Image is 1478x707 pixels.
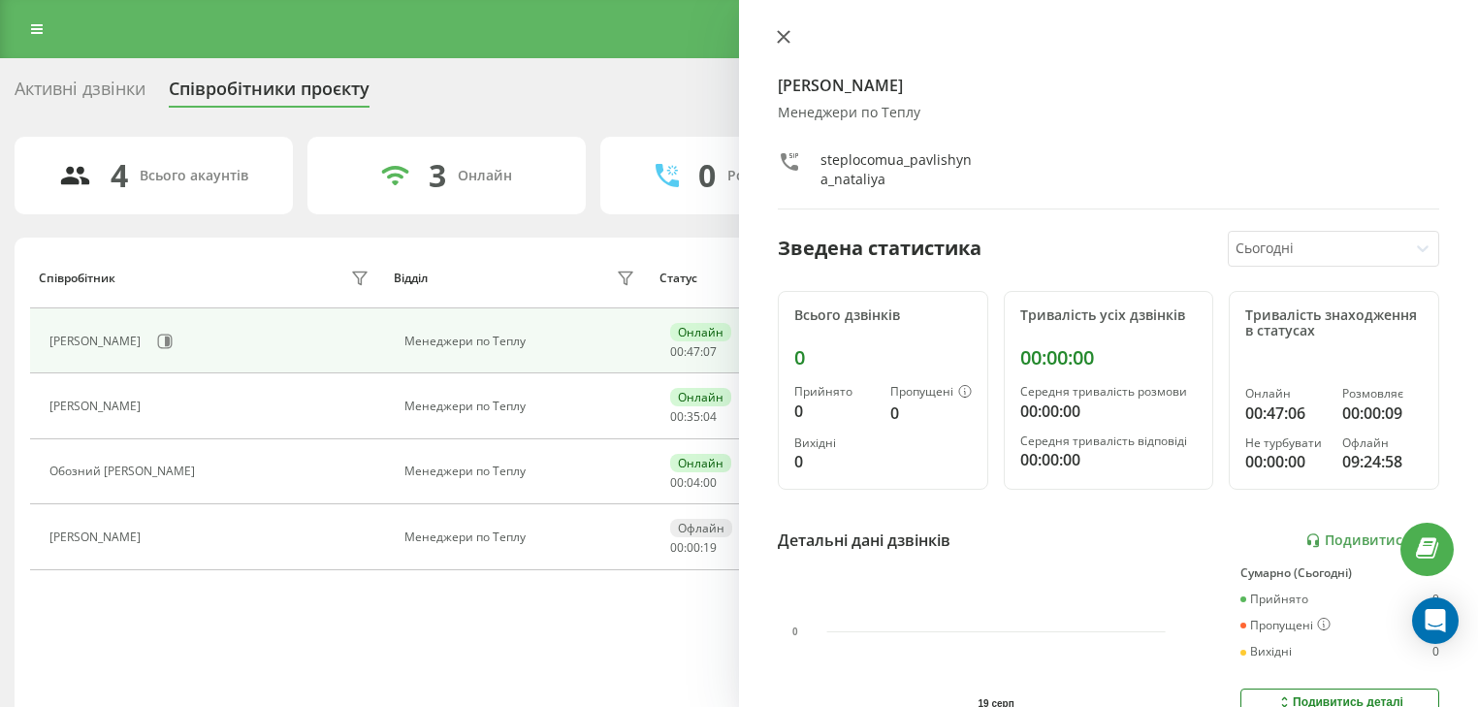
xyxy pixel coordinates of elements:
[1432,645,1439,659] div: 0
[670,539,684,556] span: 00
[1020,448,1198,471] div: 00:00:00
[778,74,1439,97] h4: [PERSON_NAME]
[49,335,145,348] div: [PERSON_NAME]
[1342,450,1423,473] div: 09:24:58
[1245,387,1326,401] div: Онлайн
[49,465,200,478] div: Обозний [PERSON_NAME]
[890,385,972,401] div: Пропущені
[458,168,512,184] div: Онлайн
[429,157,446,194] div: 3
[687,474,700,491] span: 04
[794,450,875,473] div: 0
[703,408,717,425] span: 04
[1020,434,1198,448] div: Середня тривалість відповіді
[1245,402,1326,425] div: 00:47:06
[1020,385,1198,399] div: Середня тривалість розмови
[794,385,875,399] div: Прийнято
[670,476,717,490] div: : :
[111,157,128,194] div: 4
[1240,618,1331,633] div: Пропущені
[703,474,717,491] span: 00
[670,345,717,359] div: : :
[394,272,428,285] div: Відділ
[1240,645,1292,659] div: Вихідні
[698,157,716,194] div: 0
[778,529,950,552] div: Детальні дані дзвінків
[687,408,700,425] span: 35
[1305,532,1439,549] a: Подивитись звіт
[1412,597,1459,644] div: Open Intercom Messenger
[670,408,684,425] span: 00
[39,272,115,285] div: Співробітник
[794,436,875,450] div: Вихідні
[1342,402,1423,425] div: 00:00:09
[15,79,145,109] div: Активні дзвінки
[794,307,972,324] div: Всього дзвінків
[890,402,972,425] div: 0
[670,519,732,537] div: Офлайн
[1342,436,1423,450] div: Офлайн
[1342,387,1423,401] div: Розмовляє
[703,539,717,556] span: 19
[1020,346,1198,370] div: 00:00:00
[1020,307,1198,324] div: Тривалість усіх дзвінків
[794,346,972,370] div: 0
[404,335,640,348] div: Менеджери по Теплу
[659,272,697,285] div: Статус
[404,465,640,478] div: Менеджери по Теплу
[1245,436,1326,450] div: Не турбувати
[687,539,700,556] span: 00
[820,150,973,189] div: steplocomua_pavlishyna_nataliya
[1245,307,1423,340] div: Тривалість знаходження в статусах
[778,105,1439,121] div: Менеджери по Теплу
[404,400,640,413] div: Менеджери по Теплу
[687,343,700,360] span: 47
[1432,593,1439,606] div: 0
[727,168,821,184] div: Розмовляють
[778,234,981,263] div: Зведена статистика
[792,627,798,637] text: 0
[1240,593,1308,606] div: Прийнято
[1240,566,1439,580] div: Сумарно (Сьогодні)
[49,530,145,544] div: [PERSON_NAME]
[703,343,717,360] span: 07
[670,410,717,424] div: : :
[670,388,731,406] div: Онлайн
[404,530,640,544] div: Менеджери по Теплу
[140,168,248,184] div: Всього акаунтів
[670,541,717,555] div: : :
[794,400,875,423] div: 0
[670,474,684,491] span: 00
[1020,400,1198,423] div: 00:00:00
[670,343,684,360] span: 00
[169,79,369,109] div: Співробітники проєкту
[670,454,731,472] div: Онлайн
[49,400,145,413] div: [PERSON_NAME]
[670,323,731,341] div: Онлайн
[1245,450,1326,473] div: 00:00:00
